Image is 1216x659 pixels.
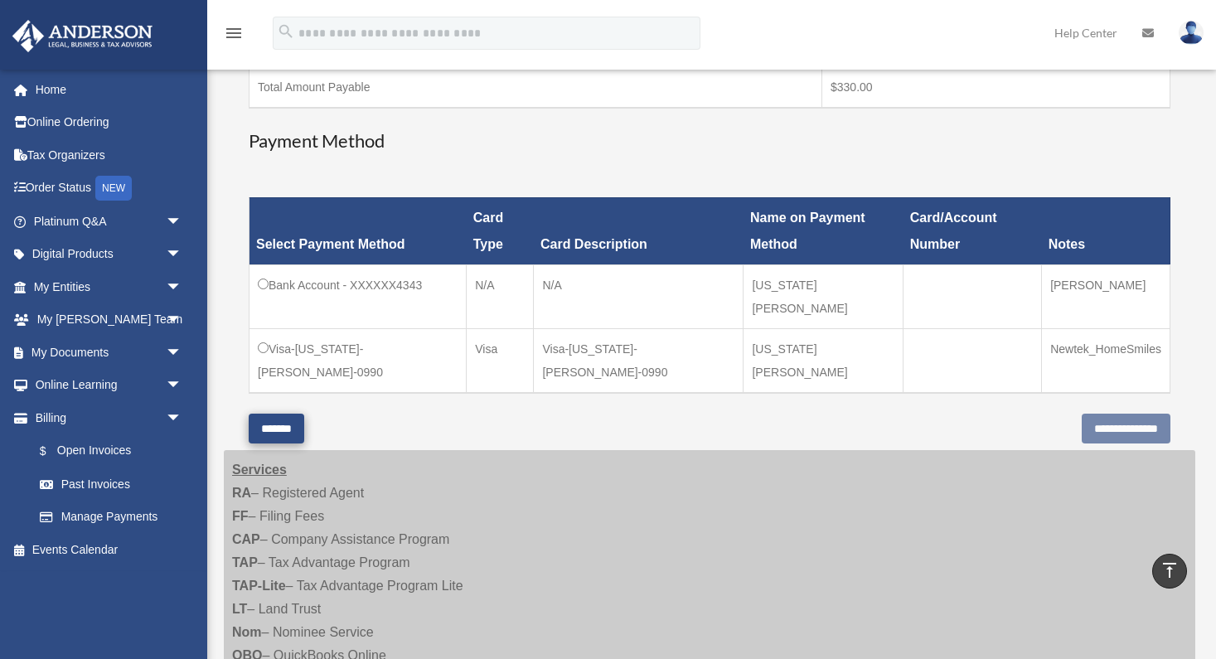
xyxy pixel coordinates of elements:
a: Manage Payments [23,501,199,534]
td: [PERSON_NAME] [1042,264,1170,328]
strong: TAP [232,555,258,569]
span: arrow_drop_down [166,238,199,272]
td: N/A [467,264,534,328]
th: Select Payment Method [249,197,467,264]
a: My Entitiesarrow_drop_down [12,270,207,303]
a: Past Invoices [23,468,199,501]
a: Events Calendar [12,533,207,566]
th: Card/Account Number [904,197,1042,264]
a: Home [12,73,207,106]
a: vertical_align_top [1152,554,1187,589]
th: Name on Payment Method [744,197,904,264]
strong: Nom [232,625,262,639]
span: $ [49,441,57,462]
span: arrow_drop_down [166,401,199,435]
span: arrow_drop_down [166,336,199,370]
div: NEW [95,176,132,201]
td: Bank Account - XXXXXX4343 [249,264,467,328]
a: menu [224,29,244,43]
img: User Pic [1179,21,1204,45]
a: Tax Organizers [12,138,207,172]
strong: LT [232,602,247,616]
th: Card Description [534,197,744,264]
span: arrow_drop_down [166,270,199,304]
td: $330.00 [822,66,1170,108]
span: arrow_drop_down [166,369,199,403]
td: Newtek_HomeSmiles [1042,328,1170,393]
h3: Payment Method [249,128,1170,154]
td: Visa [467,328,534,393]
td: Visa-[US_STATE]-[PERSON_NAME]-0990 [534,328,744,393]
i: search [277,22,295,41]
a: Online Ordering [12,106,207,139]
a: Order StatusNEW [12,172,207,206]
td: Visa-[US_STATE]-[PERSON_NAME]-0990 [249,328,467,393]
strong: FF [232,509,249,523]
th: Card Type [467,197,534,264]
td: N/A [534,264,744,328]
strong: TAP-Lite [232,579,286,593]
i: vertical_align_top [1160,560,1180,580]
a: Digital Productsarrow_drop_down [12,238,207,271]
th: Notes [1042,197,1170,264]
a: My Documentsarrow_drop_down [12,336,207,369]
a: $Open Invoices [23,434,191,468]
td: [US_STATE][PERSON_NAME] [744,328,904,393]
td: [US_STATE][PERSON_NAME] [744,264,904,328]
strong: RA [232,486,251,500]
strong: CAP [232,532,260,546]
img: Anderson Advisors Platinum Portal [7,20,157,52]
strong: Services [232,463,287,477]
span: arrow_drop_down [166,205,199,239]
td: Total Amount Payable [249,66,822,108]
i: menu [224,23,244,43]
a: Billingarrow_drop_down [12,401,199,434]
span: arrow_drop_down [166,303,199,337]
a: My [PERSON_NAME] Teamarrow_drop_down [12,303,207,337]
a: Platinum Q&Aarrow_drop_down [12,205,207,238]
a: Online Learningarrow_drop_down [12,369,207,402]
